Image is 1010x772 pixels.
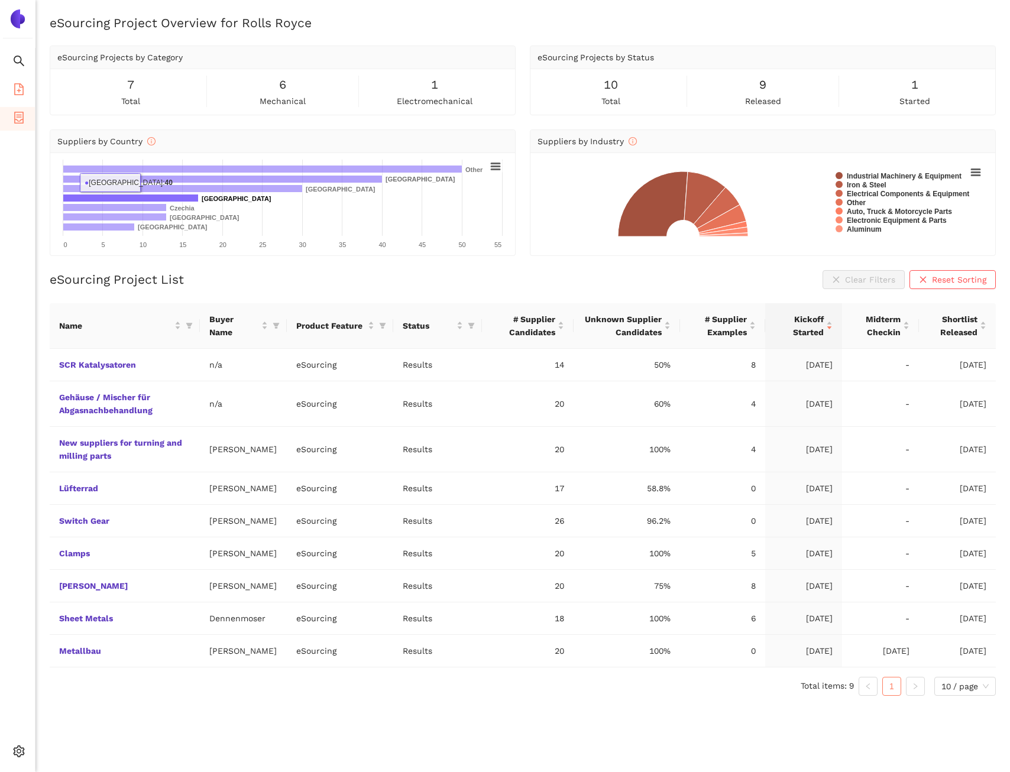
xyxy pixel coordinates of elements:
span: right [912,683,919,690]
h2: eSourcing Project Overview for Rolls Royce [50,14,996,31]
a: 1 [883,677,901,695]
td: Results [393,537,482,570]
td: - [842,427,919,472]
td: 0 [680,472,766,505]
span: total [601,95,620,108]
text: 25 [259,241,266,248]
span: electromechanical [397,95,472,108]
text: Electronic Equipment & Parts [847,216,947,225]
td: 96.2% [574,505,679,537]
td: 60% [574,381,679,427]
img: Logo [8,9,27,28]
span: Reset Sorting [932,273,986,286]
span: started [899,95,930,108]
text: 5 [101,241,105,248]
td: [PERSON_NAME] [200,505,286,537]
span: info-circle [147,137,156,145]
text: Other [847,199,866,207]
td: eSourcing [287,381,393,427]
td: 20 [482,570,574,602]
span: # Supplier Candidates [491,313,555,339]
span: Kickoff Started [775,313,824,339]
span: Product Feature [296,319,365,332]
span: container [13,108,25,131]
td: 100% [574,427,679,472]
span: Status [403,319,454,332]
td: Dennenmoser [200,602,286,635]
text: 15 [179,241,186,248]
td: Results [393,381,482,427]
td: [DATE] [765,570,842,602]
li: Next Page [906,677,925,696]
text: 40 [379,241,386,248]
td: Results [393,635,482,667]
td: 20 [482,635,574,667]
span: eSourcing Projects by Category [57,53,183,62]
span: 6 [279,76,286,94]
td: 100% [574,537,679,570]
span: Shortlist Released [928,313,977,339]
button: closeReset Sorting [909,270,996,289]
td: eSourcing [287,505,393,537]
td: eSourcing [287,427,393,472]
span: filter [186,322,193,329]
text: Aluminum [847,225,882,233]
h2: eSourcing Project List [50,271,184,288]
span: close [919,275,927,285]
th: this column's title is Shortlist Released,this column is sortable [919,303,996,349]
text: Other [465,166,483,173]
th: this column's title is # Supplier Candidates,this column is sortable [482,303,574,349]
text: Electrical Components & Equipment [847,190,969,198]
td: eSourcing [287,472,393,505]
td: [PERSON_NAME] [200,570,286,602]
th: this column's title is Unknown Supplier Candidates,this column is sortable [574,303,679,349]
td: 20 [482,381,574,427]
td: Results [393,472,482,505]
div: Page Size [934,677,996,696]
td: 75% [574,570,679,602]
td: 4 [680,381,766,427]
th: this column's title is Buyer Name,this column is sortable [200,303,286,349]
span: Midterm Checkin [852,313,901,339]
td: [DATE] [765,635,842,667]
th: this column's title is Name,this column is sortable [50,303,200,349]
td: eSourcing [287,570,393,602]
td: eSourcing [287,635,393,667]
span: info-circle [629,137,637,145]
li: Total items: 9 [801,677,854,696]
span: filter [183,317,195,335]
th: this column's title is # Supplier Examples,this column is sortable [680,303,766,349]
td: [DATE] [765,602,842,635]
text: 10 [140,241,147,248]
td: - [842,570,919,602]
span: 9 [759,76,766,94]
td: 20 [482,427,574,472]
td: n/a [200,349,286,381]
button: right [906,677,925,696]
span: Unknown Supplier Candidates [583,313,661,339]
text: 45 [419,241,426,248]
td: n/a [200,381,286,427]
span: 1 [431,76,438,94]
text: 50 [458,241,465,248]
td: [DATE] [919,472,996,505]
span: setting [13,741,25,765]
td: [DATE] [919,427,996,472]
td: 17 [482,472,574,505]
td: 5 [680,537,766,570]
td: - [842,505,919,537]
span: # Supplier Examples [689,313,747,339]
text: 30 [299,241,306,248]
span: filter [465,317,477,335]
td: - [842,381,919,427]
text: 35 [339,241,346,248]
span: 1 [911,76,918,94]
li: Previous Page [859,677,878,696]
text: [GEOGRAPHIC_DATA] [170,214,239,221]
text: [GEOGRAPHIC_DATA] [202,195,271,202]
td: [DATE] [919,635,996,667]
td: - [842,537,919,570]
td: [DATE] [919,505,996,537]
td: 18 [482,602,574,635]
td: eSourcing [287,602,393,635]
